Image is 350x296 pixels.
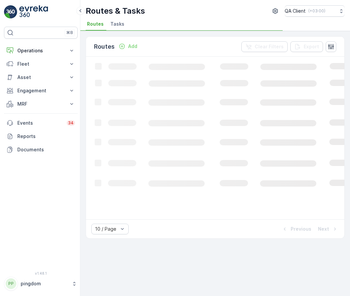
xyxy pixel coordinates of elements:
[290,41,323,52] button: Export
[21,280,68,287] p: pingdom
[4,44,78,57] button: Operations
[128,43,137,50] p: Add
[17,133,75,140] p: Reports
[17,101,64,107] p: MRF
[4,277,78,291] button: PPpingdom
[66,30,73,35] p: ⌘B
[4,84,78,97] button: Engagement
[4,116,78,130] a: Events34
[4,71,78,84] button: Asset
[4,57,78,71] button: Fleet
[110,21,124,27] span: Tasks
[285,8,306,14] p: QA Client
[4,97,78,111] button: MRF
[4,271,78,275] span: v 1.48.1
[308,8,325,14] p: ( +03:00 )
[255,43,284,50] p: Clear Filters
[17,61,64,67] p: Fleet
[17,146,75,153] p: Documents
[86,6,145,16] p: Routes & Tasks
[304,43,319,50] p: Export
[241,41,288,52] button: Clear Filters
[116,42,140,50] button: Add
[317,225,339,233] button: Next
[17,47,64,54] p: Operations
[17,87,64,94] p: Engagement
[318,226,329,232] p: Next
[4,5,17,19] img: logo
[285,5,345,17] button: QA Client(+03:00)
[281,225,312,233] button: Previous
[68,120,74,126] p: 34
[4,143,78,156] a: Documents
[4,130,78,143] a: Reports
[87,21,104,27] span: Routes
[17,74,64,81] p: Asset
[17,120,63,126] p: Events
[19,5,48,19] img: logo_light-DOdMpM7g.png
[6,278,16,289] div: PP
[94,42,115,51] p: Routes
[291,226,311,232] p: Previous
